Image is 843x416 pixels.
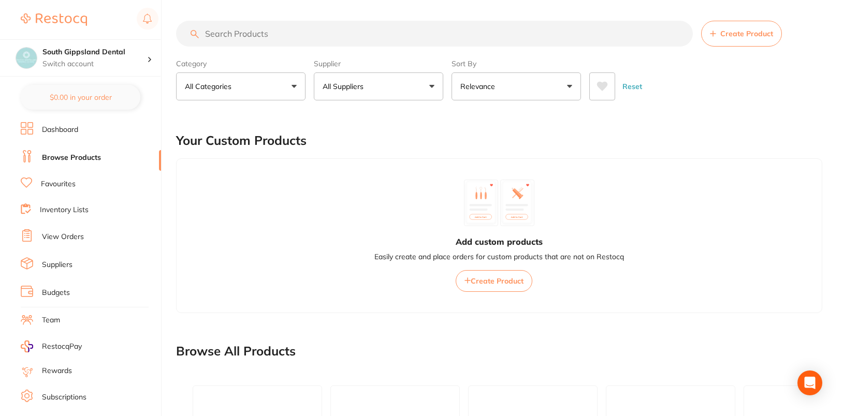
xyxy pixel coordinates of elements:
button: Create Product [701,21,782,47]
button: Create Product [456,270,532,292]
button: All Suppliers [314,72,443,100]
a: RestocqPay [21,340,82,352]
label: Supplier [314,59,443,68]
label: Sort By [452,59,581,68]
h2: Your Custom Products [176,133,307,148]
p: Relevance [460,81,499,92]
a: Budgets [42,288,70,298]
button: $0.00 in your order [21,85,140,110]
img: RestocqPay [21,340,33,352]
a: View Orders [42,232,84,242]
img: custom_product_1 [464,180,498,226]
h2: Browse All Products [176,344,296,359]
p: Easily create and place orders for custom products that are not on Restocq [374,252,624,262]
a: Dashboard [42,125,78,135]
p: All Suppliers [323,81,368,92]
a: Restocq Logo [21,8,87,32]
a: Rewards [42,366,72,376]
img: Restocq Logo [21,13,87,26]
label: Category [176,59,306,68]
img: South Gippsland Dental [16,48,37,68]
a: Subscriptions [42,392,86,403]
p: Switch account [42,59,147,69]
div: Open Intercom Messenger [797,370,822,395]
button: Reset [619,72,645,100]
h4: South Gippsland Dental [42,47,147,57]
input: Search Products [176,21,693,47]
button: Relevance [452,72,581,100]
button: All Categories [176,72,306,100]
span: Create Product [471,276,524,286]
span: RestocqPay [42,341,82,352]
h3: Add custom products [456,236,543,247]
p: All Categories [185,81,236,92]
a: Favourites [41,179,76,189]
a: Suppliers [42,260,72,270]
span: Create Product [720,29,773,38]
img: custom_product_2 [500,180,534,226]
a: Inventory Lists [40,205,89,215]
a: Team [42,315,60,325]
a: Browse Products [42,153,101,163]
